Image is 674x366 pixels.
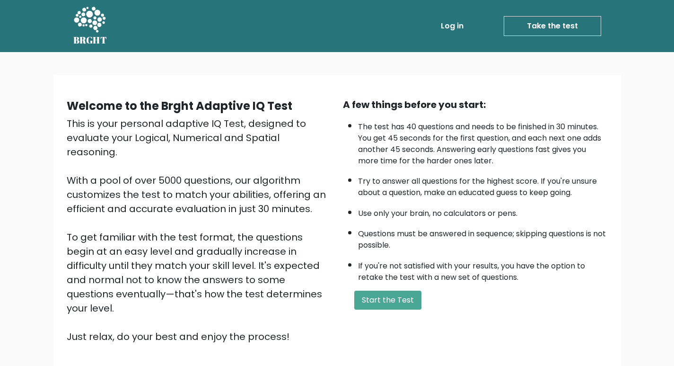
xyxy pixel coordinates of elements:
[343,98,608,112] div: A few things before you start:
[73,4,107,48] a: BRGHT
[73,35,107,46] h5: BRGHT
[358,171,608,198] li: Try to answer all questions for the highest score. If you're unsure about a question, make an edu...
[67,98,292,114] b: Welcome to the Brght Adaptive IQ Test
[358,256,608,283] li: If you're not satisfied with your results, you have the option to retake the test with a new set ...
[358,223,608,251] li: Questions must be answered in sequence; skipping questions is not possible.
[354,291,421,310] button: Start the Test
[504,16,601,36] a: Take the test
[358,116,608,167] li: The test has 40 questions and needs to be finished in 30 minutes. You get 45 seconds for the firs...
[358,203,608,219] li: Use only your brain, no calculators or pens.
[67,116,332,344] div: This is your personal adaptive IQ Test, designed to evaluate your Logical, Numerical and Spatial ...
[437,17,467,36] a: Log in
